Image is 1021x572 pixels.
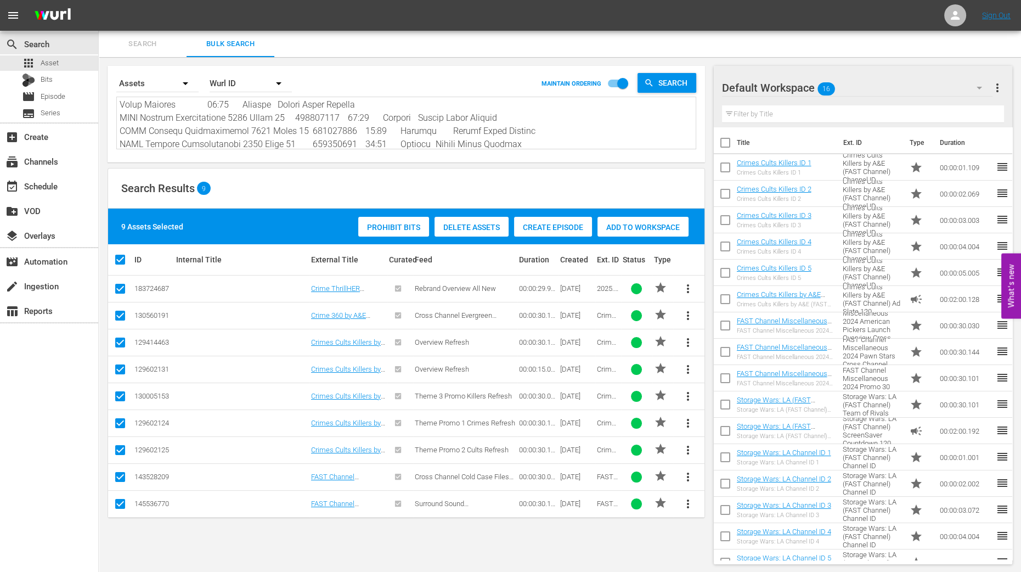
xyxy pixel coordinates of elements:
[737,354,834,361] div: FAST Channel Miscellaneous 2024 Pawn Stars Cross Channel
[681,444,695,457] span: more_vert
[134,284,173,293] div: 183724687
[415,473,514,489] span: Cross Channel Cold Case Files Overview Tied Together
[996,476,1009,490] span: reorder
[935,444,996,470] td: 00:00:01.001
[737,290,825,307] a: Crimes Cults Killers by A&E (FAST Channel) Ad Slate 120
[121,221,183,232] div: 9 Assets Selected
[560,473,593,481] div: [DATE]
[996,213,1009,226] span: reorder
[675,356,701,383] button: more_vert
[675,437,701,463] button: more_vert
[560,392,593,400] div: [DATE]
[737,406,834,413] div: Storage Wars: LA (FAST Channel) Team of Rivals
[935,233,996,260] td: 00:00:04.004
[311,338,385,363] a: Crimes Cults Killers by A&E (FAST Channel) Overview Refresh
[935,181,996,207] td: 00:00:02.069
[838,339,905,365] td: FAST Channel Miscellaneous 2024 Pawn Stars Cross Channel
[654,255,672,264] div: Type
[519,446,557,454] div: 00:00:30.101
[514,217,592,237] button: Create Episode
[996,503,1009,516] span: reorder
[737,343,832,368] a: FAST Channel Miscellaneous 2024 Pawn Stars Cross Channel
[838,312,905,339] td: FAST Channel Miscellaneous 2024 American Pickers Launch Overview Cross Channel
[22,107,35,120] span: Series
[737,485,831,492] div: Storage Wars: LA Channel ID 2
[597,473,619,539] span: FAST Channel Miscellaneous 2024 Promo 30
[910,372,923,385] span: Promo
[737,159,811,167] a: Crimes Cults Killers ID 1
[737,538,831,545] div: Storage Wars: LA Channel ID 4
[996,160,1009,173] span: reorder
[737,317,833,341] a: FAST Channel Miscellaneous 2024 American Pickers Launch Overview Cross Channel
[654,73,696,93] span: Search
[654,496,667,509] span: PROMO
[1001,254,1021,319] button: Open Feedback Widget
[5,155,19,169] span: Channels
[597,392,619,499] span: Crimes Cults Killers by A&E (FAST Channel) Theme 3 Promo Killers Refresh
[638,73,696,93] button: Search
[910,451,923,464] span: Promo
[597,338,619,429] span: Crimes Cults Killers by A&E (FAST Channel) Overview Refresh
[996,187,1009,200] span: reorder
[996,345,1009,358] span: reorder
[935,260,996,286] td: 00:00:05.005
[838,286,905,312] td: Crimes Cults Killers by A&E (FAST Channel) Ad Slate 120
[910,240,923,253] span: Promo
[935,470,996,497] td: 00:00:02.002
[910,266,923,279] span: Promo
[654,416,667,429] span: PROMO
[838,523,905,549] td: Storage Wars: LA (FAST Channel) Channel ID
[737,512,831,519] div: Storage Wars: LA Channel ID 3
[935,418,996,444] td: 00:02:00.192
[597,446,619,545] span: Crimes Cults Killers by A&E (FAST Channel) Theme Promo 2 Cults Refresh
[519,500,557,508] div: 00:00:30.101
[41,108,60,119] span: Series
[737,433,834,440] div: Storage Wars: LA (FAST Channel) ScreenSaver Countdown 120
[910,214,923,227] span: Promo
[910,161,923,174] span: Promo
[193,38,268,51] span: Bulk Search
[910,319,923,332] span: Promo
[935,207,996,233] td: 00:00:03.003
[935,523,996,549] td: 00:00:04.004
[838,444,905,470] td: Storage Wars: LA (FAST Channel) Channel ID
[737,248,811,255] div: Crimes Cults Killers ID 4
[415,419,515,427] span: Theme Promo 1 Crimes Refresh
[134,500,173,508] div: 145536770
[681,282,695,295] span: more_vert
[838,154,905,181] td: Crimes Cults Killers by A&E (FAST Channel) Channel ID
[5,229,19,243] span: Overlays
[519,284,557,293] div: 00:00:29.997
[681,363,695,376] span: more_vert
[737,195,811,203] div: Crimes Cults Killers ID 2
[514,223,592,232] span: Create Episode
[435,217,509,237] button: Delete Assets
[675,410,701,436] button: more_vert
[120,99,696,149] textarea: Lorem IP Dolorsi ametcons Adip Elitsed doeiusmo tempo 1617.82 Incid UtlaboREE Dolorem Aliqu 44 21...
[996,266,1009,279] span: reorder
[817,77,835,100] span: 16
[415,365,469,373] span: Overview Refresh
[597,419,619,526] span: Crimes Cults Killers by A&E (FAST Channel) Theme Promo 1 Crimes Refresh
[654,442,667,456] span: PROMO
[311,365,385,390] a: Crimes Cults Killers by A&E (FAST Channel) Overview Refresh
[22,57,35,70] span: Asset
[991,75,1004,101] button: more_vert
[681,336,695,349] span: more_vert
[541,80,601,87] p: MAINTAIN ORDERING
[675,464,701,490] button: more_vert
[935,339,996,365] td: 00:00:30.144
[737,396,815,412] a: Storage Wars: LA (FAST Channel) Team of Rivals
[210,68,292,99] div: Wurl ID
[838,207,905,233] td: Crimes Cults Killers by A&E (FAST Channel) Channel ID
[935,497,996,523] td: 00:00:03.072
[681,309,695,322] span: more_vert
[41,58,59,69] span: Asset
[560,284,593,293] div: [DATE]
[838,260,905,286] td: Crimes Cults Killers by A&E (FAST Channel) Channel ID
[991,81,1004,94] span: more_vert
[176,255,308,264] div: Internal Title
[41,74,53,85] span: Bits
[519,419,557,427] div: 00:00:30.165
[560,338,593,346] div: [DATE]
